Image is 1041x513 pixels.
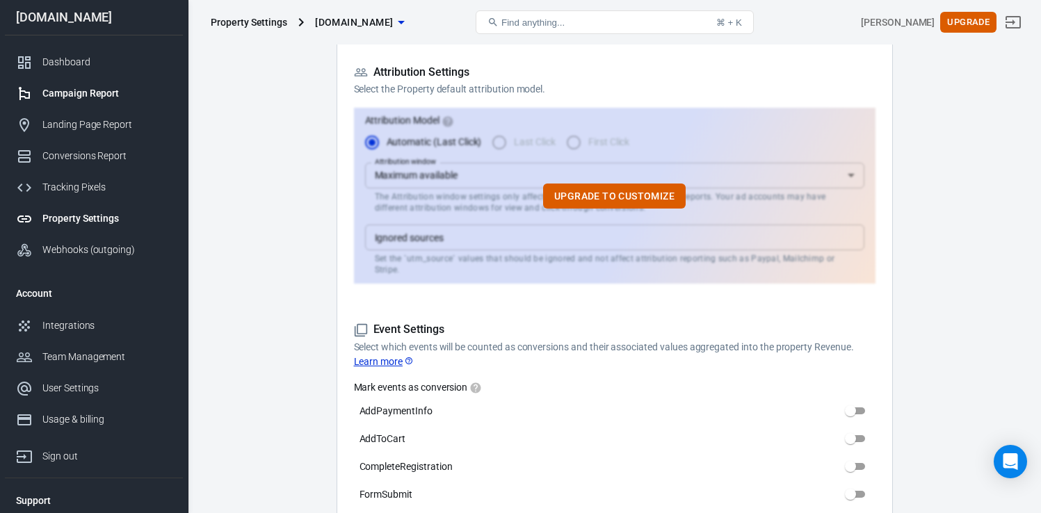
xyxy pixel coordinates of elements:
a: Tracking Pixels [5,172,183,203]
div: Conversions Report [42,149,172,163]
div: Tracking Pixels [42,180,172,195]
a: Sign out [5,435,183,472]
div: Campaign Report [42,86,172,101]
svg: Enable toggles for events you want to track as conversions, such as purchases. These are key acti... [469,382,482,394]
span: AddPaymentInfo [360,404,433,418]
span: FormSubmit [360,487,413,502]
a: User Settings [5,373,183,404]
h5: Event Settings [354,323,875,337]
a: Conversions Report [5,140,183,172]
a: Dashboard [5,47,183,78]
div: User Settings [42,381,172,396]
div: Integrations [42,318,172,333]
div: Webhooks (outgoing) [42,243,172,257]
p: Select which events will be counted as conversions and their associated values aggregated into th... [354,340,875,369]
div: Usage & billing [42,412,172,427]
div: Sign out [42,449,172,464]
label: Mark events as conversion [354,380,875,394]
div: Property Settings [42,211,172,226]
div: ⌘ + K [716,17,742,28]
span: CompleteRegistration [360,459,453,474]
a: Integrations [5,310,183,341]
p: Select the Property default attribution model. [354,82,875,97]
a: Webhooks (outgoing) [5,234,183,266]
a: Sign out [996,6,1030,39]
div: Open Intercom Messenger [994,445,1027,478]
a: Campaign Report [5,78,183,109]
div: Account id: xVveC26S [861,15,935,30]
div: Property Settings [211,15,287,29]
h5: Attribution Settings [354,65,875,80]
span: Find anything... [501,17,565,28]
div: Dashboard [42,55,172,70]
button: Upgrade [940,12,996,33]
a: Learn more [354,355,414,369]
label: Attribution window [375,156,437,167]
a: Team Management [5,341,183,373]
span: AddToCart [360,432,406,446]
a: Usage & billing [5,404,183,435]
li: Account [5,277,183,310]
div: Landing Page Report [42,117,172,132]
button: Upgrade to customize [543,184,686,209]
div: Team Management [42,350,172,364]
a: Property Settings [5,203,183,234]
button: [DOMAIN_NAME] [309,10,410,35]
div: [DOMAIN_NAME] [5,11,183,24]
a: Landing Page Report [5,109,183,140]
button: Find anything...⌘ + K [476,10,754,34]
span: sereniumwellness.com [315,14,393,31]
